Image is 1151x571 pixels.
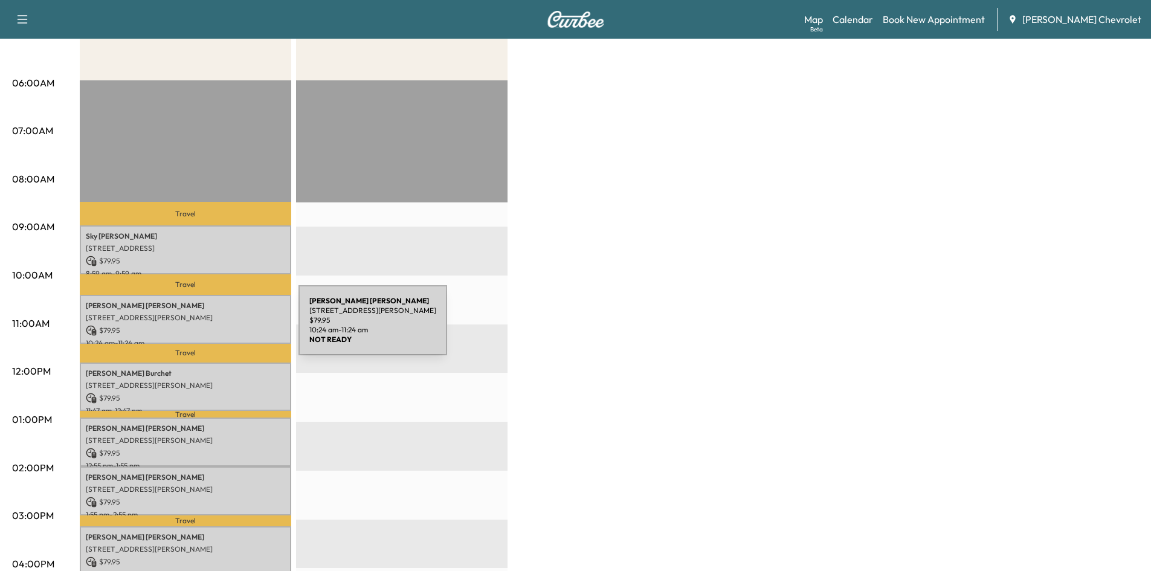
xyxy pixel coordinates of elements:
p: 04:00PM [12,556,54,571]
span: [PERSON_NAME] Chevrolet [1022,12,1141,27]
p: 08:00AM [12,172,54,186]
p: $ 79.95 [86,448,285,459]
a: MapBeta [804,12,823,27]
p: $ 79.95 [86,325,285,336]
p: 10:00AM [12,268,53,282]
p: 10:24 am - 11:24 am [86,338,285,348]
p: 01:00PM [12,412,52,427]
p: [STREET_ADDRESS][PERSON_NAME] [86,313,285,323]
a: Calendar [833,12,873,27]
p: [STREET_ADDRESS][PERSON_NAME] [86,544,285,554]
p: Travel [80,274,291,295]
p: [PERSON_NAME] [PERSON_NAME] [86,424,285,433]
p: Travel [80,515,291,527]
div: Beta [810,25,823,34]
p: 07:00AM [12,123,53,138]
p: 8:59 am - 9:59 am [86,269,285,279]
p: 02:00PM [12,460,54,475]
p: $ 79.95 [86,556,285,567]
a: Book New Appointment [883,12,985,27]
p: $ 79.95 [86,256,285,266]
p: [PERSON_NAME] [PERSON_NAME] [86,301,285,311]
p: 11:47 am - 12:47 pm [86,406,285,416]
p: [STREET_ADDRESS][PERSON_NAME] [86,436,285,445]
p: 06:00AM [12,76,54,90]
p: 12:55 pm - 1:55 pm [86,461,285,471]
p: [STREET_ADDRESS] [86,244,285,253]
p: 09:00AM [12,219,54,234]
p: [PERSON_NAME] [PERSON_NAME] [86,473,285,482]
p: 1:55 pm - 2:55 pm [86,510,285,520]
p: [PERSON_NAME] Burchet [86,369,285,378]
p: $ 79.95 [86,393,285,404]
p: Sky [PERSON_NAME] [86,231,285,241]
p: Travel [80,202,291,225]
p: [STREET_ADDRESS][PERSON_NAME] [86,485,285,494]
img: Curbee Logo [547,11,605,28]
p: Travel [80,411,291,418]
p: [PERSON_NAME] [PERSON_NAME] [86,532,285,542]
p: 03:00PM [12,508,54,523]
p: 11:00AM [12,316,50,331]
p: Travel [80,344,291,363]
p: [STREET_ADDRESS][PERSON_NAME] [86,381,285,390]
p: 12:00PM [12,364,51,378]
p: $ 79.95 [86,497,285,508]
